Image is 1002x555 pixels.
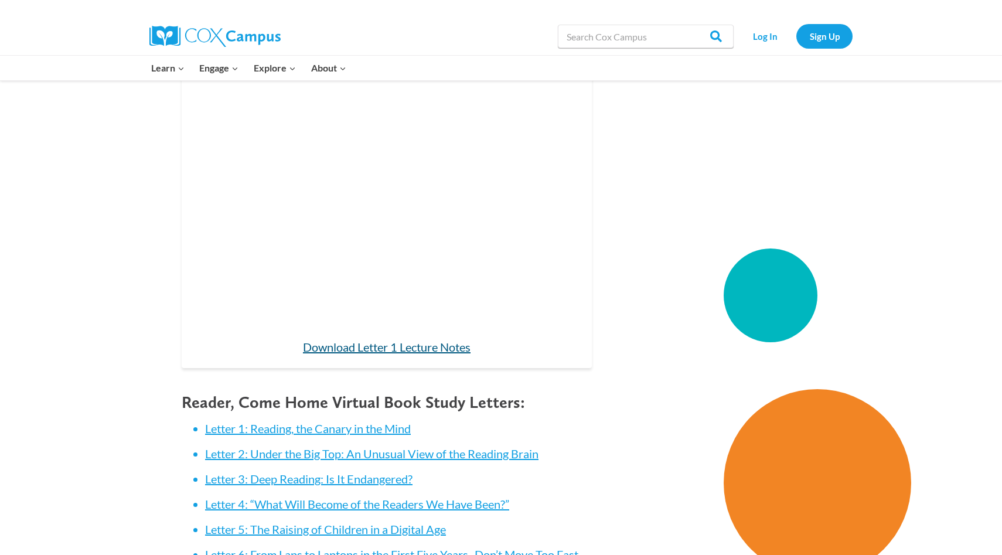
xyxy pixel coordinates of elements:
[739,24,853,48] nav: Secondary Navigation
[796,24,853,48] a: Sign Up
[144,56,353,80] nav: Primary Navigation
[205,447,539,461] a: Letter 2: Under the Big Top: An Unusual View of the Reading Brain
[205,522,446,536] a: Letter 5: The Raising of Children in a Digital Age
[182,393,592,413] h4: Reader, Come Home Virtual Book Study Letters:
[205,421,411,435] a: Letter 1: Reading, the Canary in the Mind
[192,56,247,80] button: Child menu of Engage
[144,56,192,80] button: Child menu of Learn
[149,26,281,47] img: Cox Campus
[205,472,413,486] a: Letter 3: Deep Reading: Is It Endangered?
[304,56,354,80] button: Child menu of About
[205,497,509,511] a: Letter 4: “What Will Become of the Readers We Have Been?”
[739,24,790,48] a: Log In
[558,25,734,48] input: Search Cox Campus
[303,340,471,354] a: Download Letter 1 Lecture Notes
[246,56,304,80] button: Child menu of Explore
[182,72,592,309] iframe: RCH Letter 1 Lecture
